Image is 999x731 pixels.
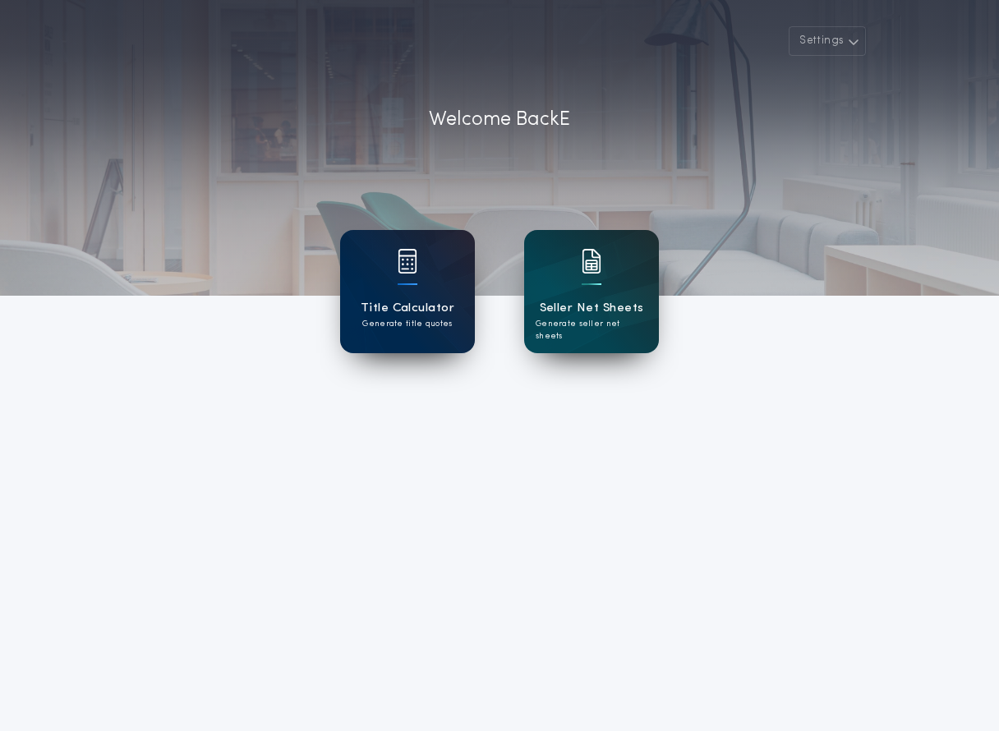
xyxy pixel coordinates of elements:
h1: Seller Net Sheets [540,299,644,318]
img: card icon [398,249,417,274]
h1: Title Calculator [361,299,454,318]
a: card iconSeller Net SheetsGenerate seller net sheets [524,230,659,353]
p: Generate seller net sheets [536,318,647,343]
p: Welcome Back E [429,105,570,135]
button: Settings [789,26,866,56]
p: Generate title quotes [362,318,452,330]
a: card iconTitle CalculatorGenerate title quotes [340,230,475,353]
img: card icon [582,249,601,274]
